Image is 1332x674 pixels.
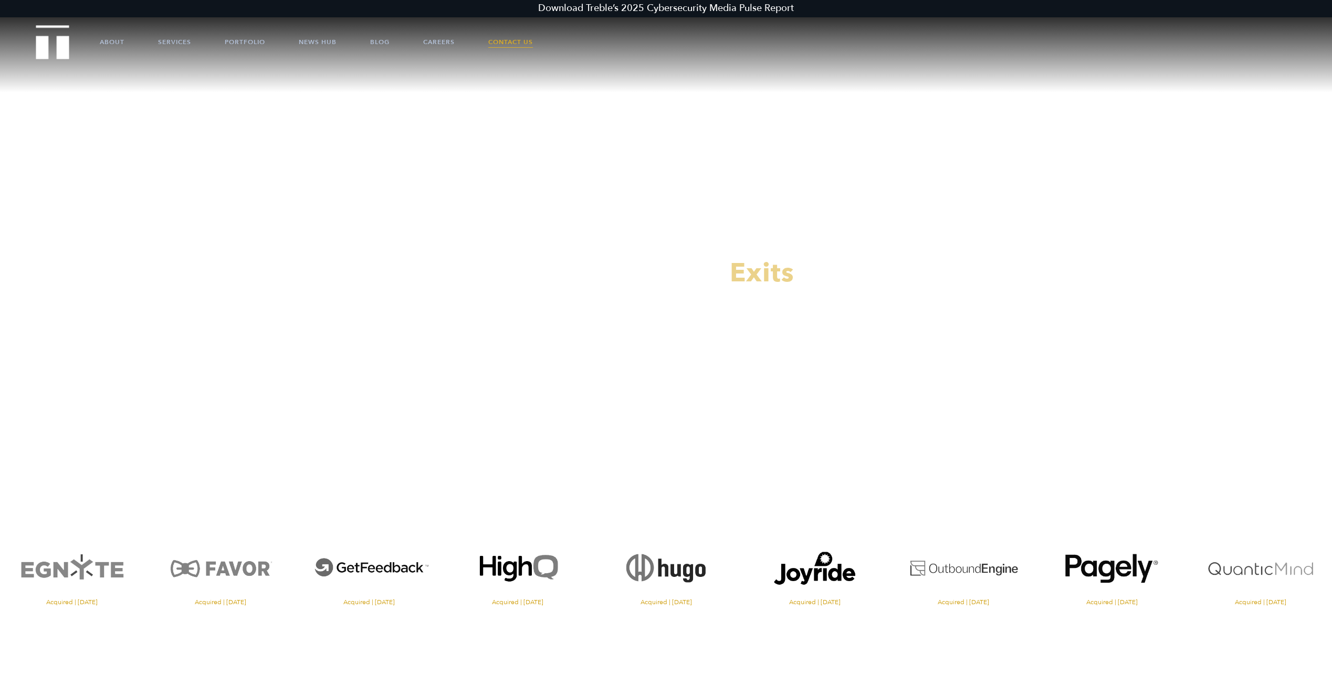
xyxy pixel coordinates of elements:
img: Outbound Engine logo [892,538,1035,599]
img: High IQ logo [446,538,589,599]
a: News Hub [299,26,337,58]
span: Acquired | [DATE] [1189,599,1332,605]
span: Acquired | [DATE] [594,599,738,605]
img: Hugo logo [594,538,738,599]
a: Visit the Quantic Mind website [1189,538,1332,605]
a: About [100,26,124,58]
a: Visit the Outbound Engine website [892,538,1035,605]
img: Joyride logo [743,538,886,599]
a: Blog [370,26,390,58]
span: Acquired | [DATE] [149,599,292,605]
a: Careers [423,26,455,58]
a: Visit the High IQ website [446,538,589,605]
a: Portfolio [225,26,265,58]
a: Services [158,26,191,58]
span: Exits [730,255,794,291]
span: Acquired | [DATE] [892,599,1035,605]
img: Treble logo [36,25,69,59]
a: Visit the Hugo website [594,538,738,605]
a: Visit the Favor website [149,538,292,605]
img: Pagely logo [1040,538,1183,599]
a: Visit the Joyride website [743,538,886,605]
img: Get Feedback logo [297,538,440,599]
span: Acquired | [DATE] [1040,599,1183,605]
span: Acquired | [DATE] [743,599,886,605]
a: Visit the Get Feedback website [297,538,440,605]
img: Favor logo [149,538,292,599]
span: Acquired | [DATE] [297,599,440,605]
a: Visit the Pagely website [1040,538,1183,605]
a: Contact Us [488,26,533,58]
img: Quantic Mind logo [1189,538,1332,599]
span: Acquired | [DATE] [446,599,589,605]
